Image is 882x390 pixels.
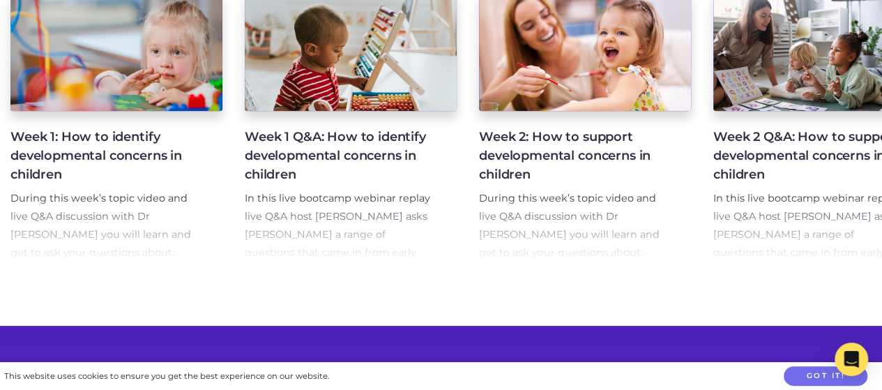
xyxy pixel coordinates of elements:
p: In this live bootcamp webinar replay live Q&A host [PERSON_NAME] asks [PERSON_NAME] a range of qu... [245,190,434,352]
div: This website uses cookies to ensure you get the best experience on our website. [4,369,329,384]
p: During this week’s topic video and live Q&A discussion with Dr [PERSON_NAME] you will learn and g... [479,190,669,262]
div: Open Intercom Messenger [835,343,868,376]
h4: Week 2: How to support developmental concerns in children [479,128,669,184]
h4: Week 1 Q&A: How to identify developmental concerns in children [245,128,434,184]
h4: Week 1: How to identify developmental concerns in children [10,128,200,184]
button: Got it! [784,366,867,387]
p: During this week’s topic video and live Q&A discussion with Dr [PERSON_NAME] you will learn and g... [10,190,200,262]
